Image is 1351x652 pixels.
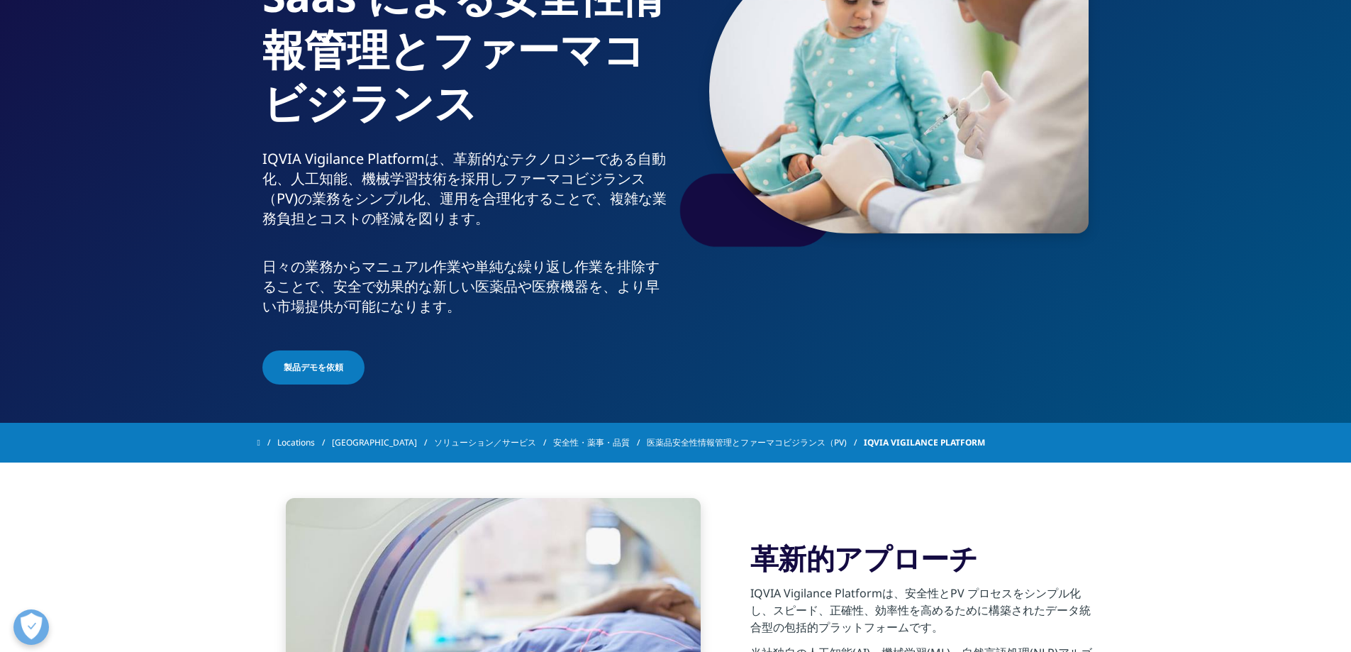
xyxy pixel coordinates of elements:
span: IQVIA VIGILANCE PLATFORM [864,430,985,455]
a: ソリューション／サービス [434,430,553,455]
a: 安全性・薬事・品質 [553,430,647,455]
a: 製品デモを依頼 [262,350,365,385]
p: 日々の業務からマニュアル作業や単純な繰り返し作業を排除することで、安全で効果的な新しい医薬品や医療機器を、より早い市場提供が可能になります。 [262,257,670,325]
p: IQVIA Vigilance Platformは、革新的なテクノロジーである自動化、人工知能、機械学習技術を採用しファーマコビジランス（PV)の業務をシンプル化、運用を合理化することで、複雑な... [262,149,670,237]
a: [GEOGRAPHIC_DATA] [332,430,434,455]
a: 医薬品安全性情報管理とファーマコビジランス（PV) [647,430,864,455]
p: IQVIA Vigilance Platformは、安全性とPV プロセスをシンプル化し、スピード、正確性、効率性を高めるために構築されたデータ統合型の包括的プラットフォームです。 [750,585,1094,644]
h3: 革新的アプローチ [750,541,1094,576]
span: 製品デモを依頼 [284,361,343,374]
a: Locations [277,430,332,455]
button: 優先設定センターを開く [13,609,49,645]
